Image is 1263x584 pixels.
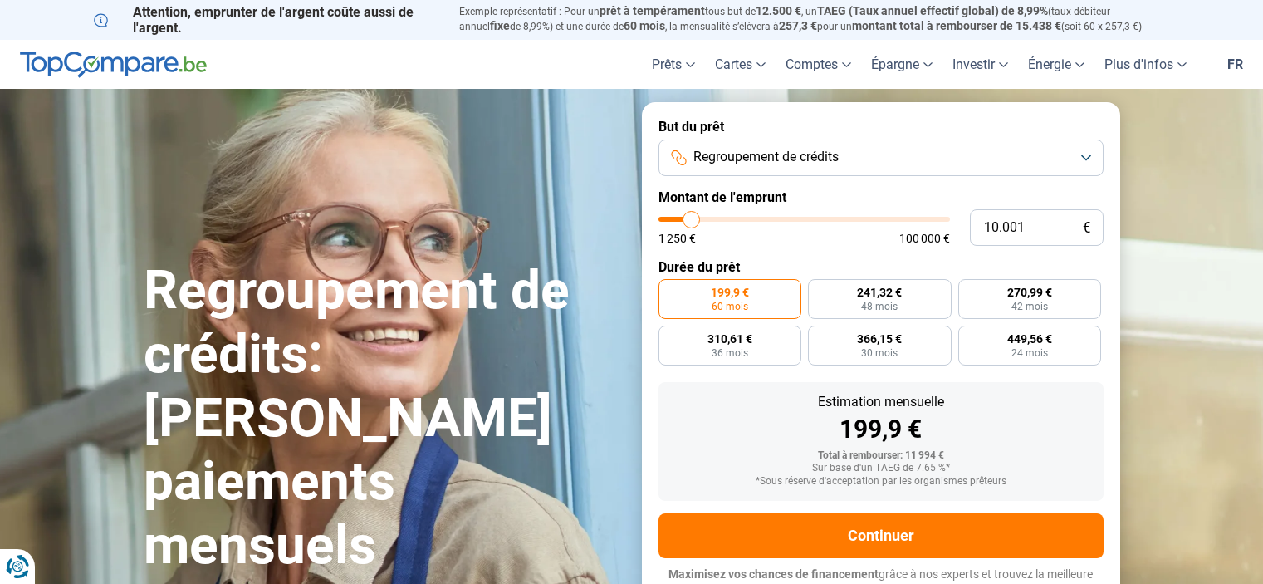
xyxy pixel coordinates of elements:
[776,40,861,89] a: Comptes
[756,4,801,17] span: 12.500 €
[817,4,1048,17] span: TAEG (Taux annuel effectif global) de 8,99%
[658,513,1104,558] button: Continuer
[20,52,207,78] img: TopCompare
[712,348,748,358] span: 36 mois
[658,189,1104,205] label: Montant de l'emprunt
[672,450,1090,462] div: Total à rembourser: 11 994 €
[852,19,1061,32] span: montant total à rembourser de 15.438 €
[658,140,1104,176] button: Regroupement de crédits
[707,333,752,345] span: 310,61 €
[1011,302,1048,312] span: 42 mois
[490,19,510,32] span: fixe
[668,567,879,581] span: Maximisez vos chances de financement
[899,233,950,244] span: 100 000 €
[1083,221,1090,235] span: €
[672,417,1090,442] div: 199,9 €
[861,302,898,312] span: 48 mois
[1007,287,1052,298] span: 270,99 €
[1018,40,1094,89] a: Énergie
[1007,333,1052,345] span: 449,56 €
[712,302,748,312] span: 60 mois
[711,287,749,298] span: 199,9 €
[642,40,705,89] a: Prêts
[779,19,817,32] span: 257,3 €
[942,40,1018,89] a: Investir
[1217,40,1253,89] a: fr
[1094,40,1197,89] a: Plus d'infos
[144,259,622,578] h1: Regroupement de crédits: [PERSON_NAME] paiements mensuels
[94,4,439,36] p: Attention, emprunter de l'argent coûte aussi de l'argent.
[857,333,902,345] span: 366,15 €
[857,287,902,298] span: 241,32 €
[672,395,1090,409] div: Estimation mensuelle
[658,119,1104,135] label: But du prêt
[861,40,942,89] a: Épargne
[1011,348,1048,358] span: 24 mois
[459,4,1170,34] p: Exemple représentatif : Pour un tous but de , un (taux débiteur annuel de 8,99%) et une durée de ...
[624,19,665,32] span: 60 mois
[658,233,696,244] span: 1 250 €
[861,348,898,358] span: 30 mois
[705,40,776,89] a: Cartes
[600,4,705,17] span: prêt à tempérament
[693,148,839,166] span: Regroupement de crédits
[658,259,1104,275] label: Durée du prêt
[672,476,1090,488] div: *Sous réserve d'acceptation par les organismes prêteurs
[672,463,1090,474] div: Sur base d'un TAEG de 7.65 %*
